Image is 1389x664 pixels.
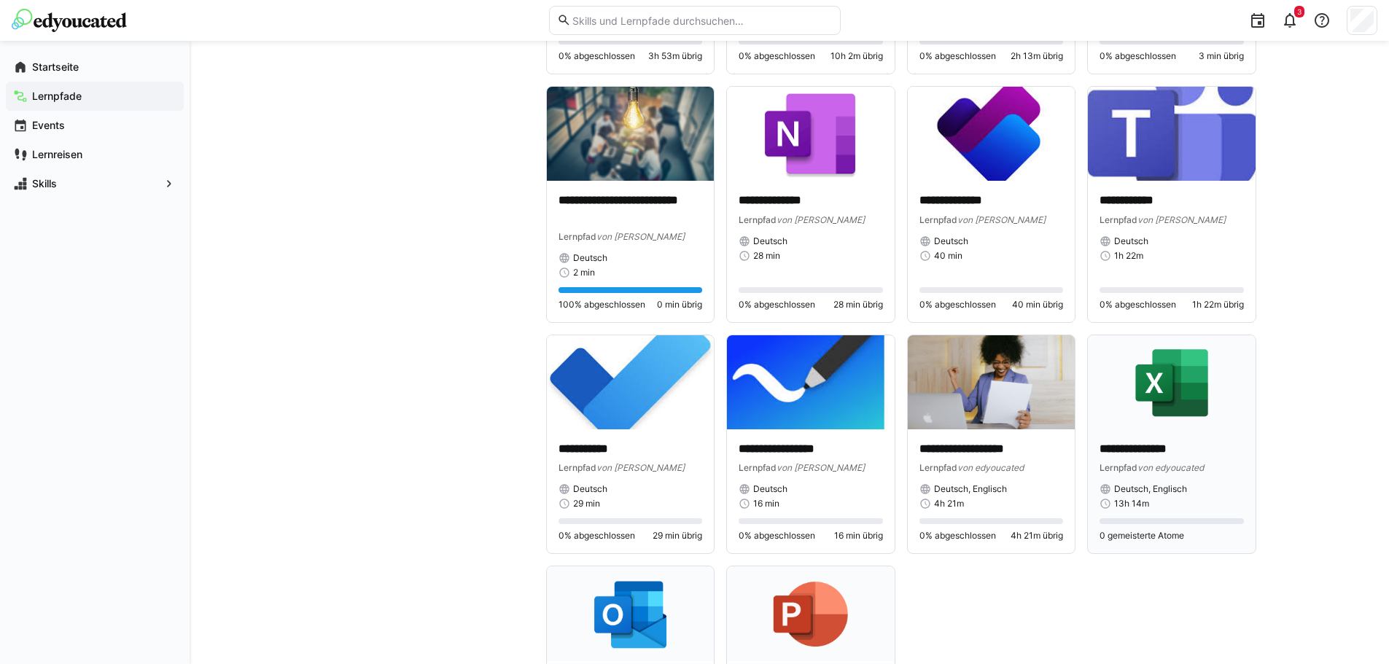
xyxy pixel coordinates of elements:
[919,50,996,62] span: 0% abgeschlossen
[1100,214,1137,225] span: Lernpfad
[1100,462,1137,473] span: Lernpfad
[908,87,1075,181] img: image
[559,462,596,473] span: Lernpfad
[559,50,635,62] span: 0% abgeschlossen
[1088,335,1256,429] img: image
[559,299,645,310] span: 100% abgeschlossen
[1088,87,1256,181] img: image
[657,299,702,310] span: 0 min übrig
[1011,50,1063,62] span: 2h 13m übrig
[1114,235,1148,247] span: Deutsch
[1192,299,1244,310] span: 1h 22m übrig
[739,50,815,62] span: 0% abgeschlossen
[1012,299,1063,310] span: 40 min übrig
[547,335,715,429] img: image
[559,530,635,542] span: 0% abgeschlossen
[753,235,787,247] span: Deutsch
[573,498,600,509] span: 29 min
[596,462,685,473] span: von [PERSON_NAME]
[739,462,777,473] span: Lernpfad
[934,235,968,247] span: Deutsch
[934,498,964,509] span: 4h 21m
[547,566,715,660] img: image
[934,250,962,262] span: 40 min
[834,530,883,542] span: 16 min übrig
[833,299,883,310] span: 28 min übrig
[957,214,1046,225] span: von [PERSON_NAME]
[727,335,895,429] img: image
[573,252,607,264] span: Deutsch
[739,214,777,225] span: Lernpfad
[1100,530,1184,542] span: 0 gemeisterte Atome
[1011,530,1063,542] span: 4h 21m übrig
[753,250,780,262] span: 28 min
[1137,462,1204,473] span: von edyoucated
[573,267,595,278] span: 2 min
[727,566,895,660] img: image
[571,14,832,27] input: Skills und Lernpfade durchsuchen…
[957,462,1024,473] span: von edyoucated
[727,87,895,181] img: image
[777,214,865,225] span: von [PERSON_NAME]
[919,214,957,225] span: Lernpfad
[830,50,883,62] span: 10h 2m übrig
[908,335,1075,429] img: image
[1100,299,1176,310] span: 0% abgeschlossen
[753,483,787,495] span: Deutsch
[777,462,865,473] span: von [PERSON_NAME]
[1137,214,1226,225] span: von [PERSON_NAME]
[547,87,715,181] img: image
[559,231,596,242] span: Lernpfad
[919,462,957,473] span: Lernpfad
[1199,50,1244,62] span: 3 min übrig
[573,483,607,495] span: Deutsch
[653,530,702,542] span: 29 min übrig
[919,530,996,542] span: 0% abgeschlossen
[739,530,815,542] span: 0% abgeschlossen
[596,231,685,242] span: von [PERSON_NAME]
[1297,7,1302,16] span: 3
[1114,498,1149,509] span: 13h 14m
[919,299,996,310] span: 0% abgeschlossen
[753,498,779,509] span: 16 min
[1100,50,1176,62] span: 0% abgeschlossen
[648,50,702,62] span: 3h 53m übrig
[1114,250,1143,262] span: 1h 22m
[934,483,1007,495] span: Deutsch, Englisch
[1114,483,1187,495] span: Deutsch, Englisch
[739,299,815,310] span: 0% abgeschlossen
